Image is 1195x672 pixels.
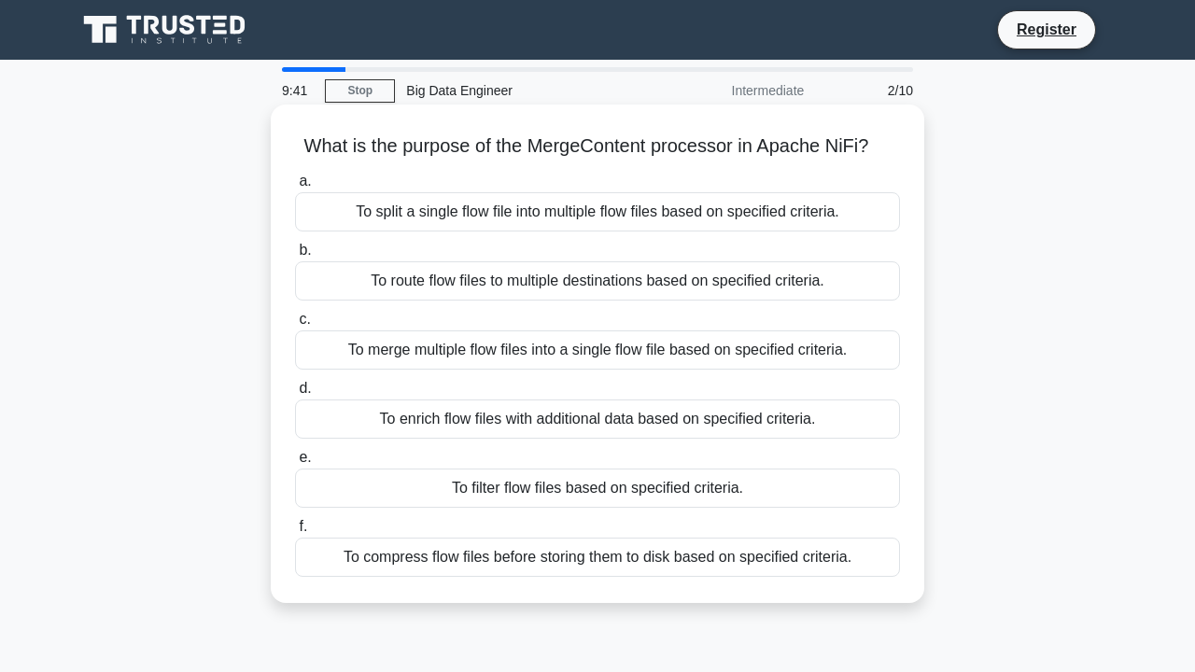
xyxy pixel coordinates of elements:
div: 2/10 [815,72,924,109]
h5: What is the purpose of the MergeContent processor in Apache NiFi? [293,134,902,159]
span: c. [299,311,310,327]
span: e. [299,449,311,465]
span: a. [299,173,311,189]
div: To enrich flow files with additional data based on specified criteria. [295,399,900,439]
span: d. [299,380,311,396]
span: b. [299,242,311,258]
a: Register [1005,18,1088,41]
a: Stop [325,79,395,103]
div: To merge multiple flow files into a single flow file based on specified criteria. [295,330,900,370]
span: f. [299,518,307,534]
div: To filter flow files based on specified criteria. [295,469,900,508]
div: Intermediate [652,72,815,109]
div: Big Data Engineer [395,72,652,109]
div: To split a single flow file into multiple flow files based on specified criteria. [295,192,900,231]
div: To compress flow files before storing them to disk based on specified criteria. [295,538,900,577]
div: To route flow files to multiple destinations based on specified criteria. [295,261,900,301]
div: 9:41 [271,72,325,109]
